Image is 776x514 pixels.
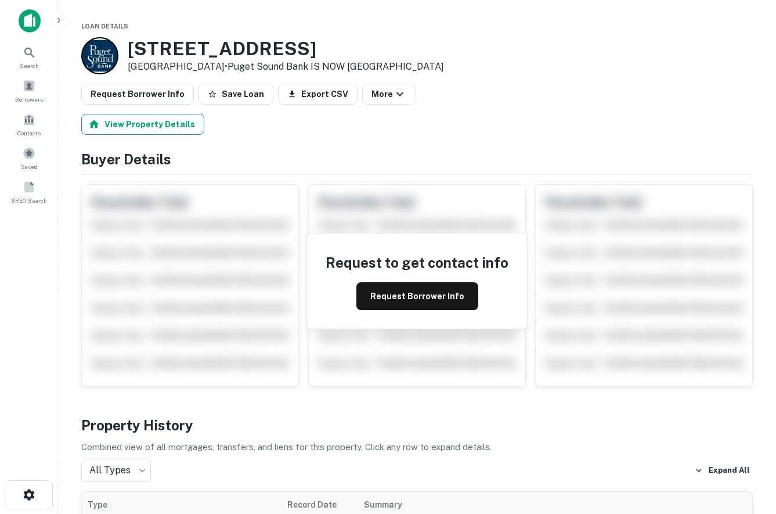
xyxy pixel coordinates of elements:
[20,61,39,70] span: Search
[11,196,47,205] span: SREO Search
[362,84,416,105] button: More
[128,60,444,74] p: [GEOGRAPHIC_DATA] •
[3,41,55,73] a: Search
[17,128,41,138] span: Contacts
[19,9,41,33] img: capitalize-icon.png
[21,162,38,171] span: Saved
[81,440,753,454] p: Combined view of all mortgages, transfers, and liens for this property. Click any row to expand d...
[3,109,55,140] a: Contacts
[692,462,753,479] button: Expand All
[198,84,273,105] button: Save Loan
[3,75,55,106] a: Borrowers
[81,149,753,170] h4: Buyer Details
[3,142,55,174] a: Saved
[81,84,194,105] button: Request Borrower Info
[718,421,776,477] iframe: Chat Widget
[81,114,204,135] button: View Property Details
[356,282,478,310] button: Request Borrower Info
[81,23,128,30] span: Loan Details
[228,61,444,72] a: Puget Sound Bank IS NOW [GEOGRAPHIC_DATA]
[81,459,151,482] div: All Types
[3,176,55,207] a: SREO Search
[278,84,358,105] button: Export CSV
[128,38,444,60] h3: [STREET_ADDRESS]
[15,95,43,104] span: Borrowers
[81,415,753,436] h4: Property History
[326,252,508,273] h4: Request to get contact info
